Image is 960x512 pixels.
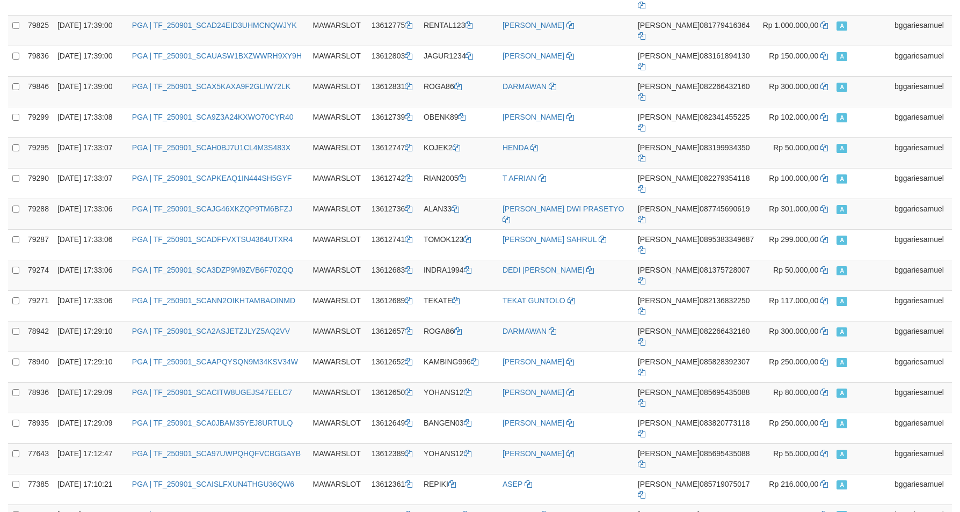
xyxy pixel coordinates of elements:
[763,21,819,30] span: Rp 1.000.000,00
[769,480,818,488] span: Rp 216.000,00
[132,113,294,121] a: PGA | TF_250901_SCA9Z3A24KXWO70CYR40
[53,443,128,474] td: [DATE] 17:12:47
[503,52,564,60] a: [PERSON_NAME]
[634,260,758,290] td: 081375728007
[419,443,498,474] td: YOHANS12
[309,229,367,260] td: MAWARSLOT
[53,15,128,46] td: [DATE] 17:39:00
[367,46,419,76] td: 13612803
[24,46,53,76] td: 79836
[367,260,419,290] td: 13612683
[503,357,564,366] a: [PERSON_NAME]
[634,137,758,168] td: 083199934350
[24,260,53,290] td: 79274
[132,388,292,397] a: PGA | TF_250901_SCACITW8UGEJS47EELC7
[503,113,564,121] a: [PERSON_NAME]
[837,297,847,306] span: Approved - Marked by bggariesamuel
[634,168,758,199] td: 082279354118
[132,52,302,60] a: PGA | TF_250901_SCAUASW1BXZWWRH9XY9H
[53,352,128,382] td: [DATE] 17:29:10
[638,419,700,427] span: [PERSON_NAME]
[132,143,290,152] a: PGA | TF_250901_SCAH0BJ7U1CL4M3S483X
[638,357,700,366] span: [PERSON_NAME]
[309,76,367,107] td: MAWARSLOT
[309,321,367,352] td: MAWARSLOT
[367,382,419,413] td: 13612650
[24,76,53,107] td: 79846
[890,199,952,229] td: bggariesamuel
[890,15,952,46] td: bggariesamuel
[890,168,952,199] td: bggariesamuel
[890,76,952,107] td: bggariesamuel
[132,204,292,213] a: PGA | TF_250901_SCAJG46XKZQP9TM6BFZJ
[837,419,847,428] span: Approved - Marked by bggariesamuel
[309,199,367,229] td: MAWARSLOT
[638,143,700,152] span: [PERSON_NAME]
[837,113,847,122] span: Approved - Marked by bggariesamuel
[24,137,53,168] td: 79295
[367,474,419,504] td: 13612361
[769,82,818,91] span: Rp 300.000,00
[309,443,367,474] td: MAWARSLOT
[837,327,847,337] span: Approved - Marked by bggariesamuel
[634,46,758,76] td: 083161894130
[367,443,419,474] td: 13612389
[367,137,419,168] td: 13612747
[419,321,498,352] td: ROGA86
[53,168,128,199] td: [DATE] 17:33:07
[419,474,498,504] td: REPIKI
[309,137,367,168] td: MAWARSLOT
[634,382,758,413] td: 085695435088
[837,83,847,92] span: Approved - Marked by bggariesamuel
[24,199,53,229] td: 79288
[773,143,818,152] span: Rp 50.000,00
[503,266,584,274] a: DEDI [PERSON_NAME]
[419,229,498,260] td: TOMOK123
[419,382,498,413] td: YOHANS12
[367,15,419,46] td: 13612775
[132,21,297,30] a: PGA | TF_250901_SCAD24EID3UHMCNQWJYK
[890,382,952,413] td: bggariesamuel
[890,260,952,290] td: bggariesamuel
[24,413,53,443] td: 78935
[419,15,498,46] td: RENTAL123
[638,480,700,488] span: [PERSON_NAME]
[503,174,536,182] a: T AFRIAN
[24,290,53,321] td: 79271
[419,290,498,321] td: TEKATE
[503,327,547,335] a: DARMAWAN
[837,266,847,275] span: Approved - Marked by bggariesamuel
[638,21,700,30] span: [PERSON_NAME]
[638,204,700,213] span: [PERSON_NAME]
[309,46,367,76] td: MAWARSLOT
[309,382,367,413] td: MAWARSLOT
[769,174,818,182] span: Rp 100.000,00
[309,474,367,504] td: MAWARSLOT
[837,389,847,398] span: Approved - Marked by bggariesamuel
[503,235,597,244] a: [PERSON_NAME] SAHRUL
[769,113,818,121] span: Rp 102.000,00
[837,236,847,245] span: Approved - Marked by bggariesamuel
[503,21,564,30] a: [PERSON_NAME]
[837,450,847,459] span: Approved - Marked by bggariesamuel
[419,168,498,199] td: RIAN2005
[890,290,952,321] td: bggariesamuel
[53,290,128,321] td: [DATE] 17:33:06
[132,449,301,458] a: PGA | TF_250901_SCA97UWPQHQFVCBGGAYB
[53,474,128,504] td: [DATE] 17:10:21
[24,443,53,474] td: 77643
[367,290,419,321] td: 13612689
[634,474,758,504] td: 085719075017
[53,107,128,137] td: [DATE] 17:33:08
[769,419,818,427] span: Rp 250.000,00
[890,443,952,474] td: bggariesamuel
[638,388,700,397] span: [PERSON_NAME]
[53,382,128,413] td: [DATE] 17:29:09
[837,205,847,214] span: Approved - Marked by bggariesamuel
[837,174,847,184] span: Approved - Marked by bggariesamuel
[132,480,294,488] a: PGA | TF_250901_SCAISLFXUN4THGU36QW6
[769,296,818,305] span: Rp 117.000,00
[638,449,700,458] span: [PERSON_NAME]
[634,199,758,229] td: 087745690619
[53,229,128,260] td: [DATE] 17:33:06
